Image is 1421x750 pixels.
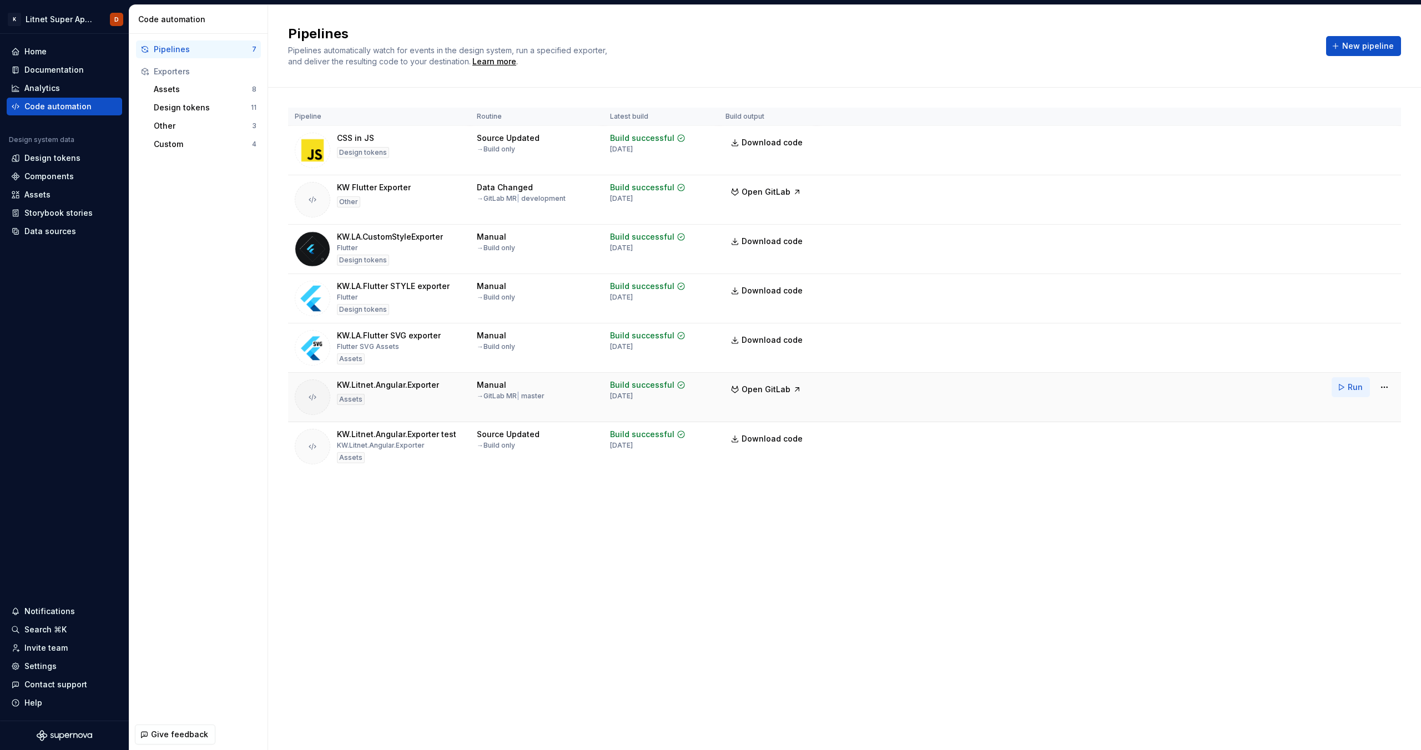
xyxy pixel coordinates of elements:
div: Build successful [610,281,674,292]
div: Assets [24,189,51,200]
th: Build output [719,108,817,126]
span: Open GitLab [742,186,790,197]
div: Design tokens [24,153,80,164]
button: Run [1332,377,1370,397]
button: Assets8 [149,80,261,98]
button: Open GitLab [725,379,807,399]
div: Manual [477,330,506,341]
span: | [517,194,520,202]
button: Give feedback [135,724,215,744]
div: KW.LA.Flutter STYLE exporter [337,281,450,292]
div: Other [154,120,252,131]
span: | [517,392,520,400]
div: Build successful [610,182,674,193]
div: [DATE] [610,145,633,154]
span: Run [1348,382,1363,393]
button: Pipelines7 [136,40,261,58]
a: Components [7,168,122,185]
div: KW.LA.Flutter SVG exporter [337,330,441,341]
div: Flutter SVG Assets [337,342,399,351]
div: Notifications [24,606,75,617]
div: Settings [24,661,57,672]
a: Code automation [7,98,122,115]
div: → Build only [477,342,515,351]
div: Flutter [337,244,358,252]
div: Build successful [610,330,674,341]
span: Open GitLab [742,384,790,395]
div: 3 [252,121,256,130]
div: CSS in JS [337,133,374,144]
div: Manual [477,281,506,292]
button: Search ⌘K [7,621,122,638]
a: Download code [725,429,810,449]
a: Data sources [7,222,122,240]
a: Download code [725,133,810,153]
span: Download code [742,285,803,296]
a: Download code [725,281,810,301]
a: Download code [725,231,810,251]
div: Manual [477,379,506,391]
button: Custom4 [149,135,261,153]
div: [DATE] [610,194,633,203]
div: Code automation [138,14,263,25]
div: KW.Litnet.Angular.Exporter [337,441,425,450]
div: [DATE] [610,293,633,302]
div: Contact support [24,679,87,690]
div: Design tokens [337,255,389,266]
div: KW.Litnet.Angular.Exporter test [337,429,456,440]
div: KW Flutter Exporter [337,182,411,193]
div: Source Updated [477,133,540,144]
a: Analytics [7,79,122,97]
div: [DATE] [610,392,633,401]
a: Home [7,43,122,60]
h2: Pipelines [288,25,1313,43]
span: Download code [742,335,803,346]
button: Other3 [149,117,261,135]
div: Assets [337,353,365,364]
div: Design tokens [337,147,389,158]
svg: Supernova Logo [37,730,92,741]
button: New pipeline [1326,36,1401,56]
span: . [471,58,518,66]
div: Pipelines [154,44,252,55]
a: Invite team [7,639,122,657]
span: Give feedback [151,729,208,740]
button: Contact support [7,676,122,693]
div: [DATE] [610,244,633,252]
div: → Build only [477,441,515,450]
th: Latest build [603,108,719,126]
div: Litnet Super App 2.0. [26,14,97,25]
button: Design tokens11 [149,99,261,116]
div: Design tokens [154,102,251,113]
div: Invite team [24,642,68,653]
div: 8 [252,85,256,94]
a: Download code [725,330,810,350]
div: K [8,13,21,26]
div: Data Changed [477,182,533,193]
div: [DATE] [610,441,633,450]
div: → Build only [477,293,515,302]
div: Flutter [337,293,358,302]
div: 7 [252,45,256,54]
a: Design tokens [7,149,122,167]
th: Pipeline [288,108,470,126]
button: Help [7,694,122,712]
a: Documentation [7,61,122,79]
span: Download code [742,236,803,247]
div: Exporters [154,66,256,77]
div: Custom [154,139,252,150]
span: Download code [742,137,803,148]
div: → GitLab MR development [477,194,566,203]
div: Code automation [24,101,92,112]
a: Open GitLab [725,189,807,198]
div: Assets [337,452,365,463]
div: KW.Litnet.Angular.Exporter [337,379,439,391]
div: 4 [252,140,256,149]
div: Manual [477,231,506,242]
div: Other [337,196,360,207]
